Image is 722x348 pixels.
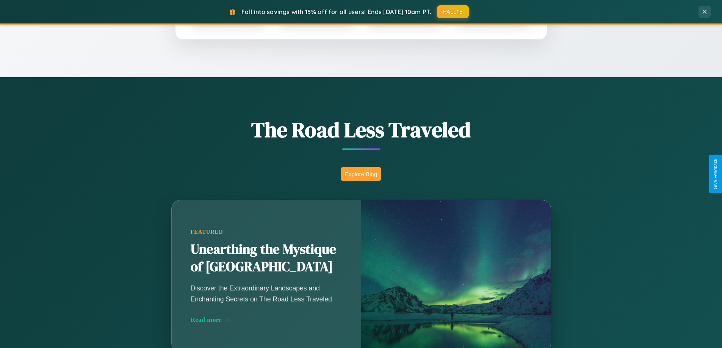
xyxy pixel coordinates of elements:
p: Discover the Extraordinary Landscapes and Enchanting Secrets on The Road Less Traveled. [191,283,342,304]
h1: The Road Less Traveled [134,115,589,144]
span: Fall into savings with 15% off for all users! Ends [DATE] 10am PT. [241,8,431,16]
button: FALL15 [437,5,469,18]
div: Read more → [191,316,342,324]
button: Explore Blog [341,167,381,181]
div: Give Feedback [713,159,718,189]
h2: Unearthing the Mystique of [GEOGRAPHIC_DATA] [191,241,342,276]
div: Featured [191,229,342,235]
